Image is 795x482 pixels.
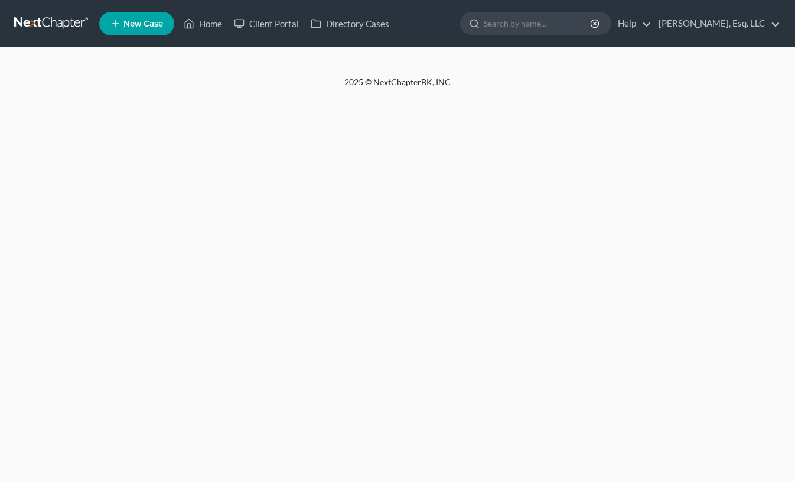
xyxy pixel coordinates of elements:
[305,13,395,34] a: Directory Cases
[612,13,651,34] a: Help
[228,13,305,34] a: Client Portal
[61,76,734,98] div: 2025 © NextChapterBK, INC
[123,20,163,28] span: New Case
[178,13,228,34] a: Home
[484,12,592,34] input: Search by name...
[653,13,780,34] a: [PERSON_NAME], Esq. LLC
